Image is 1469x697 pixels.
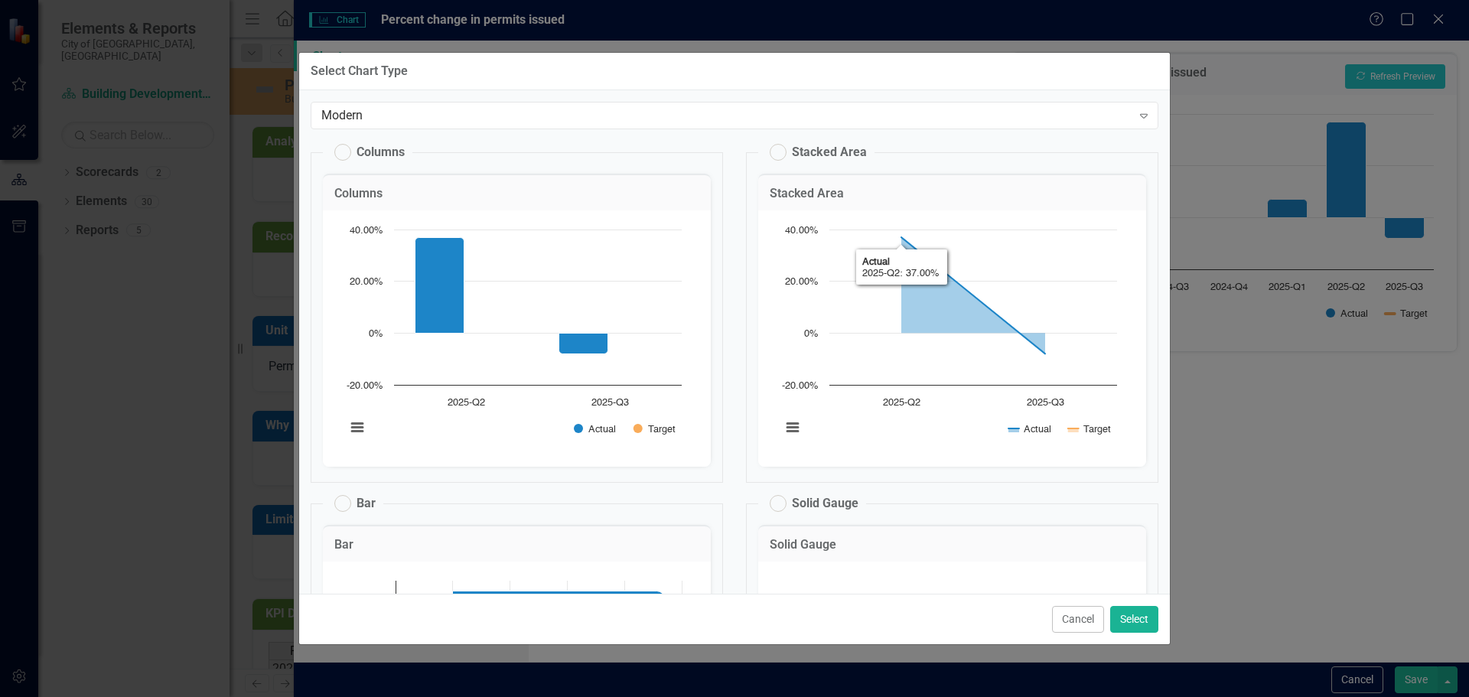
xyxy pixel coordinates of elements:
[369,329,383,339] text: 0%
[350,226,383,236] text: 40.00%
[347,417,368,438] button: View chart menu, Chart
[338,222,689,451] svg: Interactive chart
[804,329,818,339] text: 0%
[334,187,699,200] h3: Columns
[415,238,464,334] path: 2025-Q2, 37. Actual.
[448,398,485,408] text: 2025-Q2
[574,423,616,435] button: Show Actual
[770,538,1135,552] h3: Solid Gauge
[774,222,1125,451] svg: Interactive chart
[321,107,1132,125] div: Modern
[785,277,818,287] text: 20.00%
[338,222,695,451] div: Chart. Highcharts interactive chart.
[774,222,1131,451] div: Chart. Highcharts interactive chart.
[1027,398,1064,408] text: 2025-Q3
[770,144,867,161] label: Stacked Area
[1052,606,1104,633] button: Cancel
[782,416,803,438] button: View chart menu, Chart
[1110,606,1158,633] button: Select
[782,381,818,391] text: -20.00%
[770,187,1135,200] h3: Stacked Area
[591,398,629,408] text: 2025-Q3
[1008,423,1051,435] button: Show Actual
[1068,423,1111,435] button: Show Target
[559,334,608,354] path: 2025-Q3, -8. Actual.
[415,238,608,354] g: Actual, bar series 1 of 2 with 2 bars.
[770,495,858,512] label: Solid Gauge
[347,381,383,391] text: -20.00%
[334,144,405,161] label: Columns
[334,495,376,512] label: Bar
[785,226,818,236] text: 40.00%
[350,277,383,287] text: 20.00%
[407,591,665,685] g: Actual, bar series 1 of 2 with 2 bars.
[311,64,408,78] div: Select Chart Type
[334,538,699,552] h3: Bar
[453,591,665,615] path: 2025-Q2, 37. Actual.
[634,423,676,435] button: Show Target
[883,398,920,408] text: 2025-Q2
